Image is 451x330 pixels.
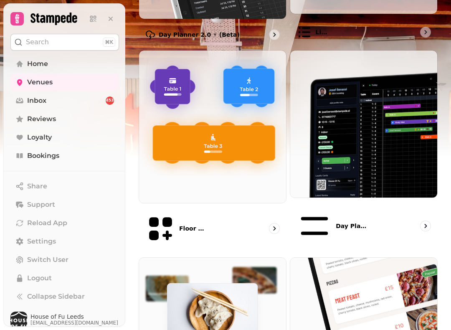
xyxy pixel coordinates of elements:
img: Floor Plans (beta) [139,51,286,203]
span: House of Fu Leeds [30,314,118,320]
svg: go to [270,30,279,39]
span: Home [27,59,48,69]
a: Day planner (legacy)Day planner (legacy) [290,50,438,251]
p: Day Planner 2.0 ⚡ (Beta) [159,30,240,39]
span: Logout [27,273,52,283]
a: Inbox453 [10,92,119,109]
a: Reviews [10,111,119,127]
a: Home [10,56,119,72]
span: Switch User [27,255,68,265]
span: Settings [27,236,56,246]
svg: go to [421,28,430,36]
span: Reload App [27,218,67,228]
button: Collapse Sidebar [10,288,119,305]
button: Support [10,196,119,213]
a: Venues [10,74,119,91]
button: Share [10,178,119,195]
img: Day planner (legacy) [290,51,437,198]
button: Switch User [10,251,119,268]
p: Search [26,37,49,47]
p: List view [316,28,330,36]
a: Settings [10,233,119,250]
span: Collapse Sidebar [27,292,85,302]
span: Inbox [27,96,46,106]
a: Loyalty [10,129,119,146]
span: Bookings [27,151,59,161]
svg: go to [421,222,430,230]
span: Reviews [27,114,56,124]
div: ⌘K [103,38,115,47]
span: Venues [27,77,53,87]
img: User avatar [10,312,27,328]
p: Floor Plans (beta) [179,224,208,233]
button: Search⌘K [10,34,119,51]
span: Share [27,181,47,191]
span: 453 [106,98,114,104]
span: [EMAIL_ADDRESS][DOMAIN_NAME] [30,320,118,326]
button: Reload App [10,215,119,231]
a: Bookings [10,147,119,164]
span: Loyalty [27,132,52,142]
span: Support [27,200,55,210]
button: Logout [10,270,119,287]
a: Floor Plans (beta)Floor Plans (beta) [139,50,286,251]
svg: go to [270,224,279,233]
button: User avatarHouse of Fu Leeds[EMAIL_ADDRESS][DOMAIN_NAME] [10,312,119,328]
p: Day planner (legacy) [336,222,370,230]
